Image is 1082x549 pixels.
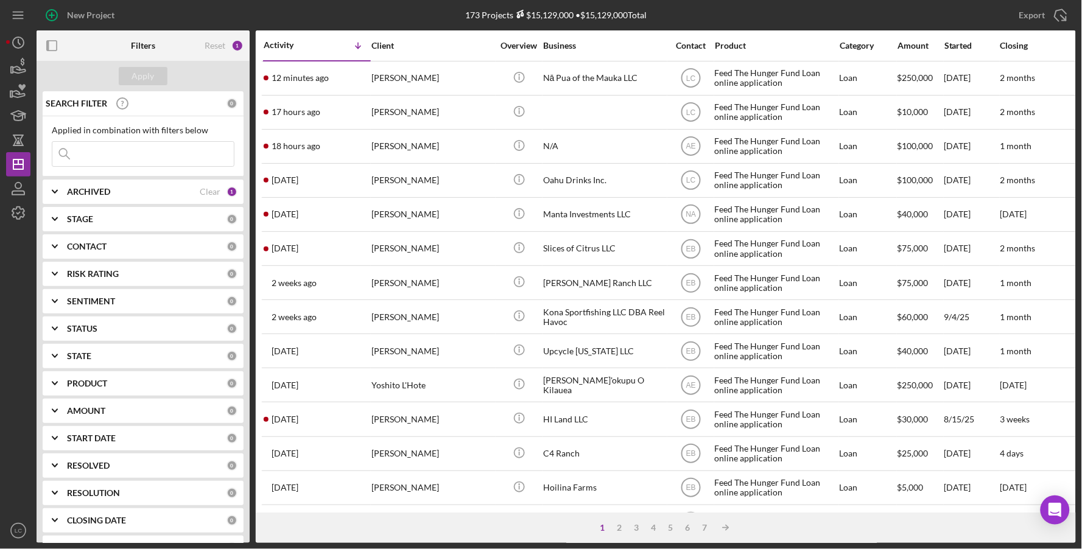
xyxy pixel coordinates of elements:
[371,62,493,94] div: [PERSON_NAME]
[1000,175,1036,185] time: 2 months
[227,405,237,416] div: 0
[611,523,628,533] div: 2
[840,41,896,51] div: Category
[227,515,237,526] div: 0
[944,369,999,401] div: [DATE]
[944,130,999,163] div: [DATE]
[371,267,493,299] div: [PERSON_NAME]
[898,107,929,117] span: $10,000
[67,488,120,498] b: RESOLUTION
[840,62,896,94] div: Loan
[898,380,933,390] span: $250,000
[1000,107,1036,117] time: 2 months
[715,96,837,128] div: Feed The Hunger Fund Loan online application
[715,198,837,231] div: Feed The Hunger Fund Loan online application
[272,312,317,322] time: 2025-09-10 19:06
[898,41,943,51] div: Amount
[686,108,696,117] text: LC
[944,41,999,51] div: Started
[840,130,896,163] div: Loan
[227,378,237,389] div: 0
[840,233,896,265] div: Loan
[715,403,837,435] div: Feed The Hunger Fund Loan online application
[840,335,896,367] div: Loan
[1000,482,1027,492] time: [DATE]
[46,99,107,108] b: SEARCH FILTER
[1007,3,1076,27] button: Export
[272,107,320,117] time: 2025-09-23 02:01
[15,528,22,534] text: LC
[466,10,647,20] div: 173 Projects • $15,129,000 Total
[200,187,220,197] div: Clear
[272,73,329,83] time: 2025-09-23 18:35
[898,175,933,185] span: $100,000
[227,323,237,334] div: 0
[944,506,999,538] div: [DATE]
[686,177,696,185] text: LC
[715,506,837,538] div: Feed The Hunger Fund Loan online application
[1000,243,1036,253] time: 2 months
[840,438,896,470] div: Loan
[543,198,665,231] div: Manta Investments LLC
[1019,3,1045,27] div: Export
[272,278,317,288] time: 2025-09-12 08:23
[272,483,298,492] time: 2025-08-15 08:37
[944,96,999,128] div: [DATE]
[686,484,695,492] text: EB
[227,214,237,225] div: 0
[697,523,714,533] div: 7
[944,472,999,504] div: [DATE]
[1000,448,1024,458] time: 4 days
[1000,209,1027,219] time: [DATE]
[840,472,896,504] div: Loan
[898,448,929,458] span: $25,000
[715,62,837,94] div: Feed The Hunger Fund Loan online application
[227,241,237,252] div: 0
[715,130,837,163] div: Feed The Hunger Fund Loan online application
[543,130,665,163] div: N/A
[898,72,933,83] span: $250,000
[371,233,493,265] div: [PERSON_NAME]
[543,403,665,435] div: HI Land LLC
[272,243,298,253] time: 2025-09-15 20:38
[67,351,91,361] b: STATE
[371,369,493,401] div: Yoshito L'Hote
[371,335,493,367] div: [PERSON_NAME]
[67,296,115,306] b: SENTIMENT
[840,506,896,538] div: Loan
[898,243,929,253] span: $75,000
[1041,495,1070,525] div: Open Intercom Messenger
[840,96,896,128] div: Loan
[543,62,665,94] div: Nā Pua of the Mauka LLC
[543,301,665,333] div: Kona Sportfishing LLC DBA Reel Havoc
[543,233,665,265] div: Slices of Citrus LLC
[371,130,493,163] div: [PERSON_NAME]
[37,3,127,27] button: New Project
[6,519,30,543] button: LC
[543,472,665,504] div: Hoilina Farms
[898,278,929,288] span: $75,000
[67,324,97,334] b: STATUS
[944,62,999,94] div: [DATE]
[898,209,929,219] span: $40,000
[371,472,493,504] div: [PERSON_NAME]
[543,369,665,401] div: [PERSON_NAME]'okupu O Kilauea
[227,98,237,109] div: 0
[543,335,665,367] div: Upcycle [US_STATE] LLC
[227,186,237,197] div: 1
[371,41,493,51] div: Client
[686,381,695,390] text: AE
[67,516,126,525] b: CLOSING DATE
[840,403,896,435] div: Loan
[67,187,110,197] b: ARCHIVED
[680,523,697,533] div: 6
[898,414,929,424] span: $30,000
[840,198,896,231] div: Loan
[272,449,298,458] time: 2025-08-18 21:41
[227,488,237,498] div: 0
[371,96,493,128] div: [PERSON_NAME]
[231,40,244,52] div: 1
[1000,141,1032,151] time: 1 month
[272,175,298,185] time: 2025-09-22 03:01
[272,209,298,219] time: 2025-09-17 08:16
